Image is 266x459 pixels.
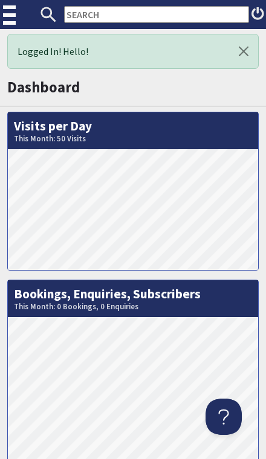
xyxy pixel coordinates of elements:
[14,134,252,143] small: This Month: 50 Visits
[7,34,259,69] div: Logged In! Hello!
[64,6,249,23] input: SEARCH
[8,280,258,317] h2: Bookings, Enquiries, Subscribers
[8,112,258,149] h2: Visits per Day
[14,302,252,311] small: This Month: 0 Bookings, 0 Enquiries
[7,78,80,97] a: Dashboard
[206,399,242,435] iframe: Toggle Customer Support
